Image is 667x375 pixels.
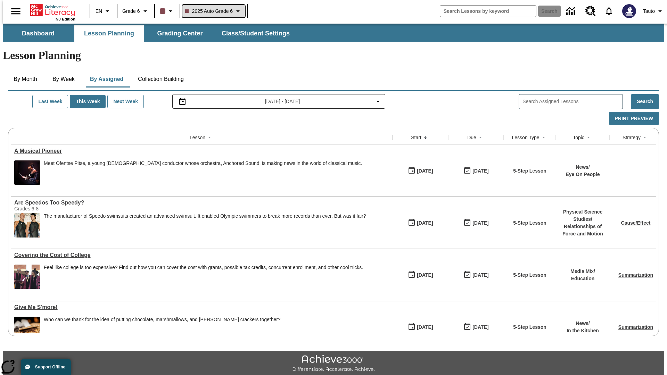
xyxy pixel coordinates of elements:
[14,304,389,310] a: Give Me S'more!, Lessons
[14,148,389,154] div: A Musical Pioneer
[522,97,623,107] input: Search Assigned Lessons
[440,6,536,17] input: search field
[461,164,491,177] button: 10/15/25: Last day the lesson can be accessed
[374,97,382,106] svg: Collapse Date Range Filter
[567,327,599,334] p: In the Kitchen
[623,134,641,141] div: Strategy
[44,265,363,270] div: Feel like college is too expensive? Find out how you can cover the cost with grants, possible tax...
[618,324,653,330] a: Summarization
[472,167,488,175] div: [DATE]
[120,5,152,17] button: Grade: Grade 6, Select a grade
[182,5,245,17] button: Class: 2025 Auto Grade 6, Select your class
[44,317,281,323] div: Who can we thank for the idea of putting chocolate, marshmallows, and [PERSON_NAME] crackers toge...
[14,206,118,211] div: Grades 6-8
[30,2,75,21] div: Home
[14,304,389,310] div: Give Me S'more!
[405,320,435,334] button: 10/15/25: First time the lesson was available
[84,30,134,37] span: Lesson Planning
[14,252,389,258] a: Covering the Cost of College, Lessons
[540,133,548,142] button: Sort
[513,167,546,175] p: 5-Step Lesson
[584,133,593,142] button: Sort
[222,30,290,37] span: Class/Student Settings
[56,17,75,21] span: NJ Edition
[22,30,55,37] span: Dashboard
[472,219,488,227] div: [DATE]
[461,268,491,282] button: 10/15/25: Last day the lesson can be accessed
[562,2,581,21] a: Data Center
[512,134,539,141] div: Lesson Type
[46,71,81,87] button: By Week
[32,95,68,108] button: Last Week
[417,219,433,227] div: [DATE]
[265,98,300,105] span: [DATE] - [DATE]
[14,160,40,185] img: Ofentse Pitse in action conducting her orchestra and choir at an Anchored Sound concert
[14,213,40,237] img: Two swimmers wearing Speedo's LZR Racer swimsuits stand next to each other.
[461,320,491,334] button: 10/15/25: Last day the lesson can be accessed
[6,1,26,22] button: Open side menu
[14,265,40,289] img: Robert Smith, investor, paid off college debt for class at Morehouse College
[21,359,71,375] button: Support Offline
[417,167,433,175] div: [DATE]
[14,317,40,341] img: toasted marshmallows and chocolate on a graham cracker
[570,275,595,282] p: Education
[618,272,653,278] a: Summarization
[216,25,295,42] button: Class/Student Settings
[14,200,389,206] a: Are Speedos Too Speedy? , Lessons
[14,200,389,206] div: Are Speedos Too Speedy?
[513,272,546,279] p: 5-Step Lesson
[44,213,366,219] div: The manufacturer of Speedo swimsuits created an advanced swimsuit. It enabled Olympic swimmers to...
[513,219,546,227] p: 5-Step Lesson
[618,2,640,20] button: Select a new avatar
[3,49,664,62] h1: Lesson Planning
[417,271,433,280] div: [DATE]
[14,252,389,258] div: Covering the Cost of College
[513,324,546,331] p: 5-Step Lesson
[570,268,595,275] p: Media Mix /
[3,24,664,42] div: SubNavbar
[417,323,433,332] div: [DATE]
[411,134,421,141] div: Start
[157,30,203,37] span: Grading Center
[107,95,144,108] button: Next Week
[92,5,115,17] button: Language: EN, Select a language
[84,71,129,87] button: By Assigned
[14,148,389,154] a: A Musical Pioneer, Lessons
[405,268,435,282] button: 10/15/25: First time the lesson was available
[641,133,649,142] button: Sort
[640,5,667,17] button: Profile/Settings
[3,25,73,42] button: Dashboard
[96,8,102,15] span: EN
[472,323,488,332] div: [DATE]
[44,265,363,289] div: Feel like college is too expensive? Find out how you can cover the cost with grants, possible tax...
[476,133,485,142] button: Sort
[132,71,189,87] button: Collection Building
[74,25,144,42] button: Lesson Planning
[581,2,600,20] a: Resource Center, Will open in new tab
[622,4,636,18] img: Avatar
[461,216,491,230] button: 10/15/25: Last day the lesson can be accessed
[292,355,375,373] img: Achieve3000 Differentiate Accelerate Achieve
[44,160,362,166] div: Meet Ofentse Pitse, a young [DEMOGRAPHIC_DATA] conductor whose orchestra, Anchored Sound, is maki...
[472,271,488,280] div: [DATE]
[145,25,215,42] button: Grading Center
[122,8,140,15] span: Grade 6
[3,25,296,42] div: SubNavbar
[559,208,606,223] p: Physical Science Studies /
[8,71,43,87] button: By Month
[405,216,435,230] button: 10/15/25: First time the lesson was available
[559,223,606,237] p: Relationships of Force and Motion
[35,365,65,369] span: Support Offline
[405,164,435,177] button: 10/15/25: First time the lesson was available
[185,8,233,15] span: 2025 Auto Grade 6
[30,3,75,17] a: Home
[631,94,659,109] button: Search
[609,112,659,125] button: Print Preview
[44,160,362,185] div: Meet Ofentse Pitse, a young South African conductor whose orchestra, Anchored Sound, is making ne...
[566,164,600,171] p: News /
[44,317,281,341] div: Who can we thank for the idea of putting chocolate, marshmallows, and graham crackers together?
[44,213,366,237] div: The manufacturer of Speedo swimsuits created an advanced swimsuit. It enabled Olympic swimmers to...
